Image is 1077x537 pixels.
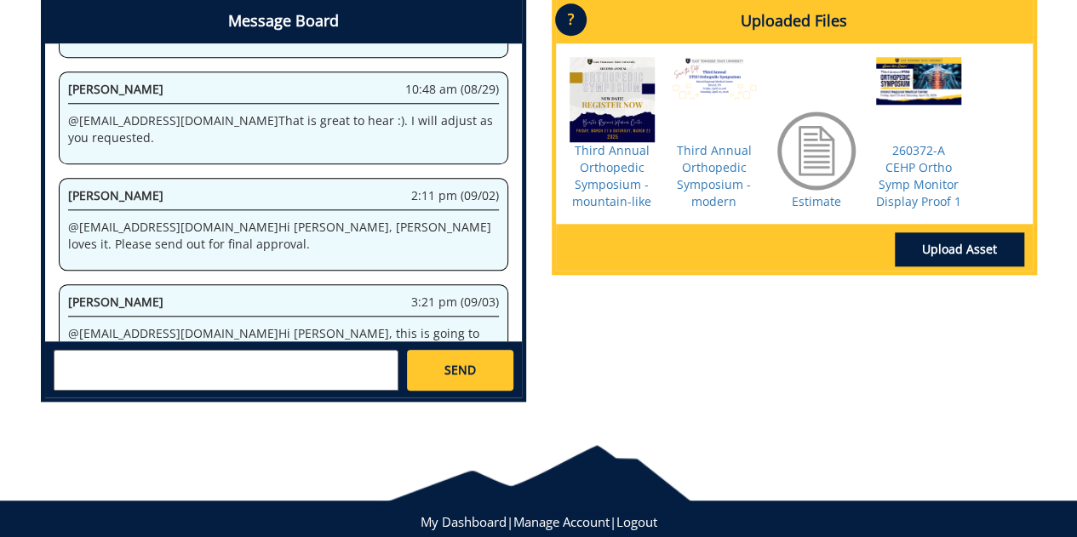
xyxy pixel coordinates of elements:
a: SEND [407,350,513,391]
span: 10:48 am (08/29) [405,81,499,98]
a: Manage Account [513,513,610,530]
p: @ [EMAIL_ADDRESS][DOMAIN_NAME] Hi [PERSON_NAME], [PERSON_NAME] loves it. Please send out for fina... [68,219,499,253]
a: Third Annual Orthopedic Symposium - mountain-like [572,142,651,209]
a: Third Annual Orthopedic Symposium - modern [677,142,752,209]
p: @ [EMAIL_ADDRESS][DOMAIN_NAME] That is great to hear :). I will adjust as you requested. [68,112,499,146]
a: Upload Asset [895,232,1024,266]
a: My Dashboard [421,513,507,530]
p: @ [EMAIL_ADDRESS][DOMAIN_NAME] Hi [PERSON_NAME], this is going to Identity for approval. After se... [68,325,499,461]
a: Logout [616,513,657,530]
span: 3:21 pm (09/03) [411,294,499,311]
span: [PERSON_NAME] [68,187,163,203]
span: [PERSON_NAME] [68,81,163,97]
span: [PERSON_NAME] [68,294,163,310]
textarea: messageToSend [54,350,398,391]
a: Estimate [792,193,841,209]
span: 2:11 pm (09/02) [411,187,499,204]
p: ? [555,3,587,36]
span: SEND [444,362,476,379]
a: 260372-A CEHP Ortho Symp Monitor Display Proof 1 [876,142,961,209]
